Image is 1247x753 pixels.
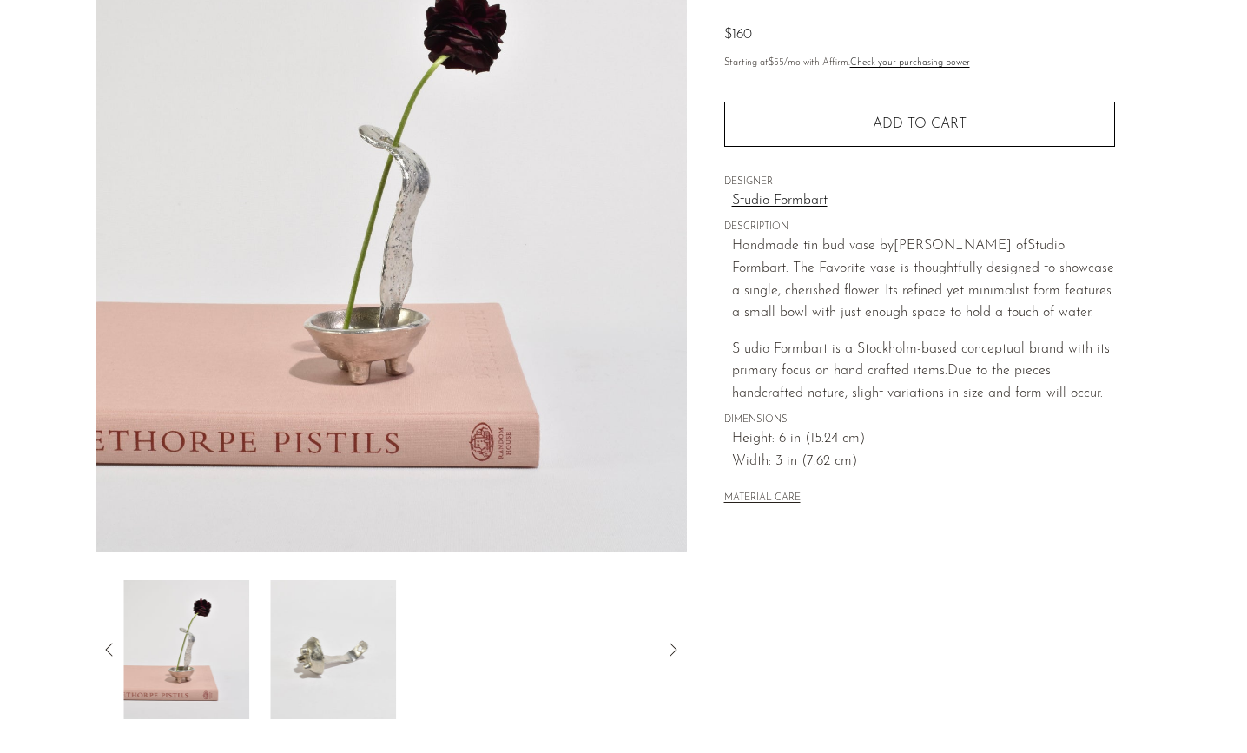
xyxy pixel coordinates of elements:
span: DIMENSIONS [724,413,1115,428]
p: Handmade tin bud vase by Studio Formbart. The Favorite vase is thoughtfully designed to showcase ... [732,235,1115,324]
span: Height: 6 in (15.24 cm) [732,428,1115,451]
button: MATERIAL CARE [724,492,801,505]
span: Add to cart [873,117,967,131]
p: Starting at /mo with Affirm. [724,56,1115,71]
a: Check your purchasing power - Learn more about Affirm Financing (opens in modal) [850,58,970,68]
img: Favorite Vase [123,580,249,719]
span: [PERSON_NAME] of [894,239,1027,253]
span: DESIGNER [724,175,1115,190]
img: Favorite Vase [270,580,396,719]
span: Studio Formbart is a Stockholm-based conceptual brand with its primary focus on hand crafted items. [732,342,1110,379]
span: $55 [769,58,784,68]
span: DESCRIPTION [724,220,1115,235]
span: Width: 3 in (7.62 cm) [732,451,1115,473]
p: Due to the pieces handcrafted nature, slight variations in size and form will occur. [732,339,1115,406]
a: Studio Formbart [732,190,1115,213]
button: Add to cart [724,102,1115,147]
span: $160 [724,28,752,42]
